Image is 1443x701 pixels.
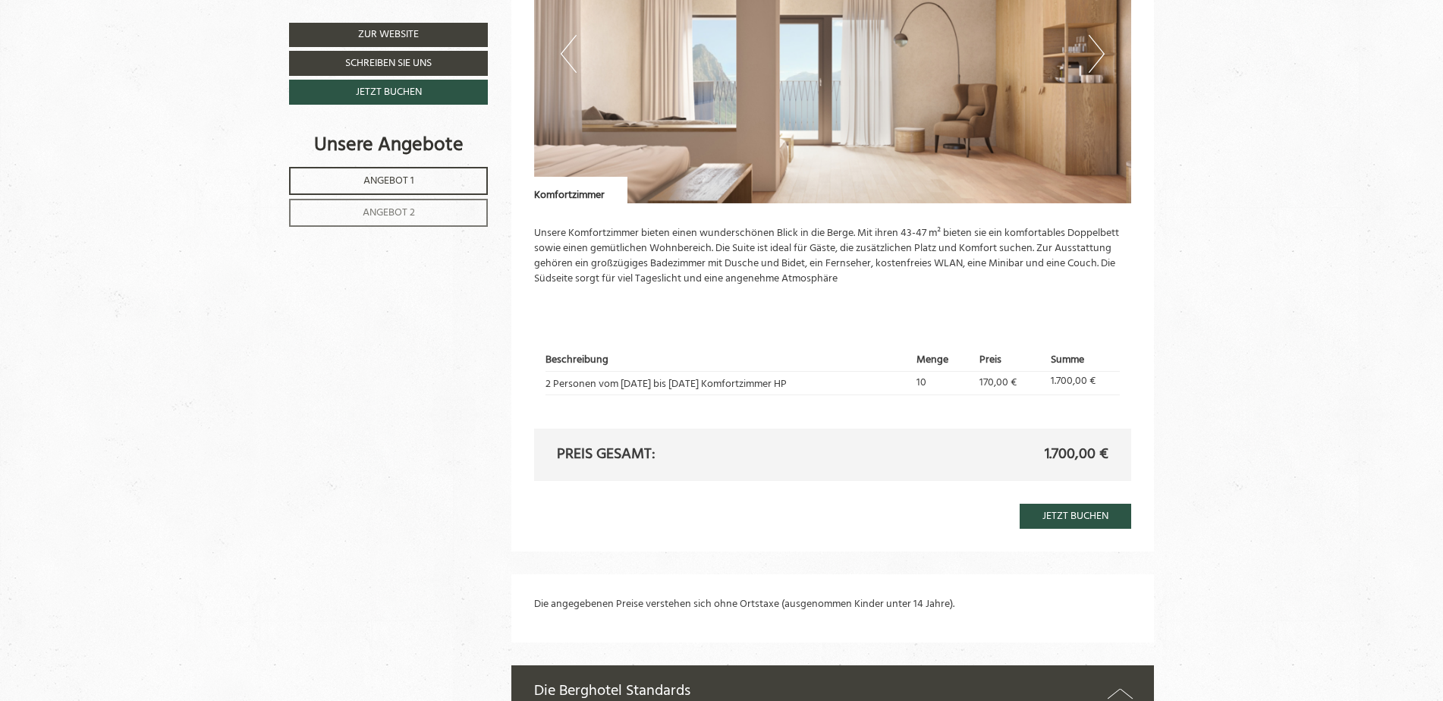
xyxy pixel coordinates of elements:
p: Die angegebenen Preise verstehen sich ohne Ortstaxe (ausgenommen Kinder unter 14 Jahre). [534,597,1132,612]
div: Komfortzimmer [534,177,627,203]
div: Preis gesamt: [545,444,833,466]
td: 10 [911,371,974,395]
a: Jetzt buchen [1020,504,1131,529]
div: Unsere Angebote [289,131,488,159]
button: Previous [561,35,577,73]
span: Angebot 2 [363,204,415,222]
span: Angebot 1 [363,172,414,190]
a: Zur Website [289,23,488,47]
span: 170,00 € [979,374,1017,391]
th: Menge [911,350,974,371]
th: Beschreibung [545,350,912,371]
a: Schreiben Sie uns [289,51,488,76]
th: Summe [1045,350,1120,371]
a: Jetzt buchen [289,80,488,105]
p: Unsere Komfortzimmer bieten einen wunderschönen Blick in die Berge. Mit ihren 43-47 m² bieten sie... [534,226,1132,287]
th: Preis [974,350,1045,371]
span: 1.700,00 € [1045,444,1108,466]
button: Next [1089,35,1105,73]
td: 2 Personen vom [DATE] bis [DATE] Komfortzimmer HP [545,371,912,395]
td: 1.700,00 € [1045,371,1120,395]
